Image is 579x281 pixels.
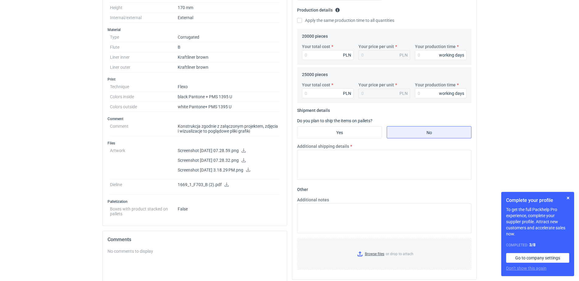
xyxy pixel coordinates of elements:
[439,52,464,58] div: working days
[506,206,569,237] p: To get the full Packhelp Pro experience, complete your supplier profile. Attract new customers an...
[178,148,279,154] p: Screenshot [DATE] 07.28.59.png
[110,42,178,52] dt: Flute
[178,13,279,23] dd: External
[178,3,279,13] dd: 170 mm
[110,52,178,62] dt: Liner inner
[297,106,330,113] legend: Shipment details
[108,27,282,32] h3: Material
[178,32,279,42] dd: Corrugated
[110,82,178,92] dt: Technique
[302,43,330,50] label: Your total cost
[302,88,354,98] input: 0
[399,52,408,58] div: PLN
[297,143,349,149] label: Additional shipping details
[110,204,178,216] dt: Boxes with product stacked on pallets
[108,236,282,243] h2: Comments
[110,102,178,112] dt: Colors outside
[506,197,569,204] h1: Complete your profile
[178,92,279,102] dd: black Pantone + PMS 1395 U
[399,90,408,96] div: PLN
[439,90,464,96] div: working days
[358,43,394,50] label: Your price per unit
[178,52,279,62] dd: Kraftliner brown
[297,126,382,138] label: Yes
[302,82,330,88] label: Your total cost
[178,158,279,163] p: Screenshot [DATE] 07.28.32.png
[110,13,178,23] dt: Internal/external
[506,253,569,263] a: Go to company settings
[110,62,178,72] dt: Liner outer
[178,182,279,188] p: 1669_1_F703_B (2).pdf
[108,141,282,146] h3: Files
[110,92,178,102] dt: Colors inside
[529,242,536,247] strong: 3 / 8
[108,199,282,204] h3: Palletization
[110,32,178,42] dt: Type
[415,50,467,60] input: 0
[178,121,279,136] dd: Konstrukcja zgodnie z załączonym projektem, zdjęcia i wizualizacje to poglądowe pliki grafiki
[178,82,279,92] dd: Flexo
[110,121,178,136] dt: Comment
[302,31,328,39] legend: 20000 pieces
[343,52,351,58] div: PLN
[297,17,394,23] label: Apply the same production time to all quantities
[415,43,456,50] label: Your production time
[110,3,178,13] dt: Height
[178,204,279,216] dd: False
[343,90,351,96] div: PLN
[302,50,354,60] input: 0
[297,197,329,203] label: Additional notes
[110,146,178,180] dt: Artwork
[415,82,456,88] label: Your production time
[178,168,279,173] p: Screenshot [DATE] 3.18.29 PM.png
[297,118,372,123] label: Do you plan to ship the items on pallets?
[178,42,279,52] dd: B
[302,70,328,77] legend: 25000 pieces
[415,88,467,98] input: 0
[178,102,279,112] dd: white Pantone+ PMS 1395 U
[506,242,569,248] div: Completed:
[108,77,282,82] h3: Print
[564,194,572,202] button: Skip for now
[387,126,471,138] label: No
[506,265,546,271] button: Don’t show this again
[178,62,279,72] dd: Kraftliner brown
[297,5,340,12] legend: Production details
[110,180,178,195] dt: Dieline
[358,82,394,88] label: Your price per unit
[297,238,471,269] label: or drop to attach
[297,185,308,192] legend: Other
[108,116,282,121] h3: Comment
[108,248,282,254] div: No comments to display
